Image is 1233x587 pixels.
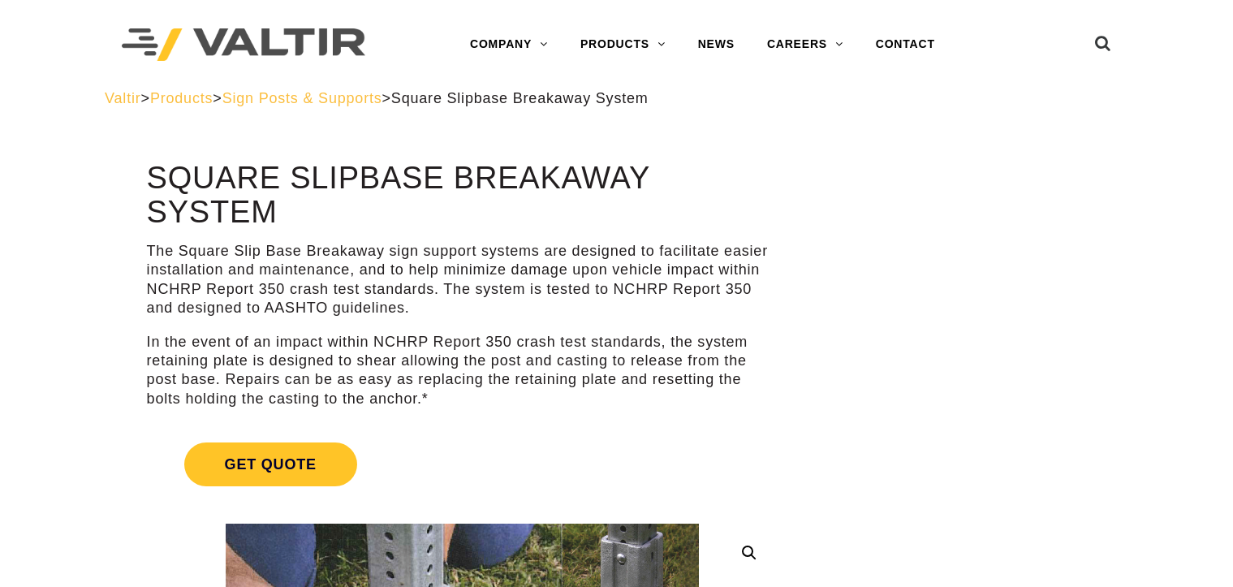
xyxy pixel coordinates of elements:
[860,28,951,61] a: CONTACT
[184,442,357,486] span: Get Quote
[751,28,860,61] a: CAREERS
[105,90,140,106] a: Valtir
[454,28,564,61] a: COMPANY
[105,89,1128,108] div: > > >
[150,90,213,106] a: Products
[147,333,778,409] p: In the event of an impact within NCHRP Report 350 crash test standards, the system retaining plat...
[147,242,778,318] p: The Square Slip Base Breakaway sign support systems are designed to facilitate easier installatio...
[682,28,751,61] a: NEWS
[147,423,778,506] a: Get Quote
[564,28,682,61] a: PRODUCTS
[147,162,778,230] h1: Square Slipbase Breakaway System
[222,90,382,106] a: Sign Posts & Supports
[391,90,649,106] span: Square Slipbase Breakaway System
[122,28,365,62] img: Valtir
